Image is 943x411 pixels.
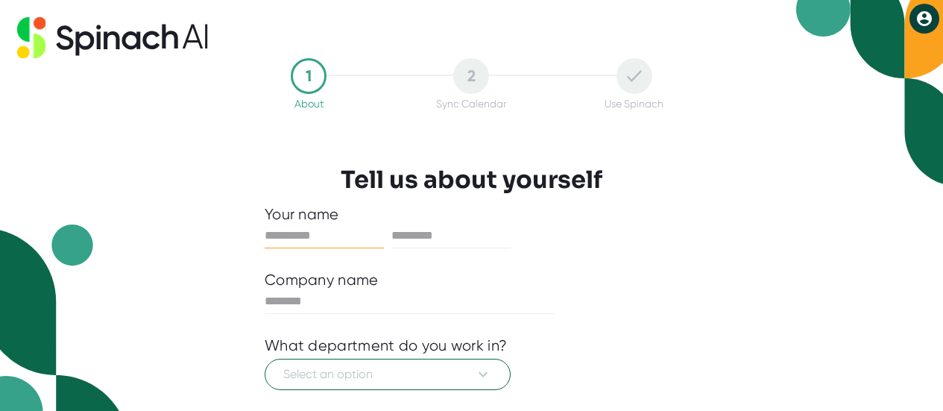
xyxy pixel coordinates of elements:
[265,359,511,390] button: Select an option
[283,365,492,383] span: Select an option
[436,98,506,110] div: Sync Calendar
[291,58,327,94] div: 1
[265,336,507,355] div: What department do you work in?
[294,98,324,110] div: About
[265,205,678,224] div: Your name
[605,98,663,110] div: Use Spinach
[265,271,379,289] div: Company name
[341,166,602,194] h3: Tell us about yourself
[453,58,489,94] div: 2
